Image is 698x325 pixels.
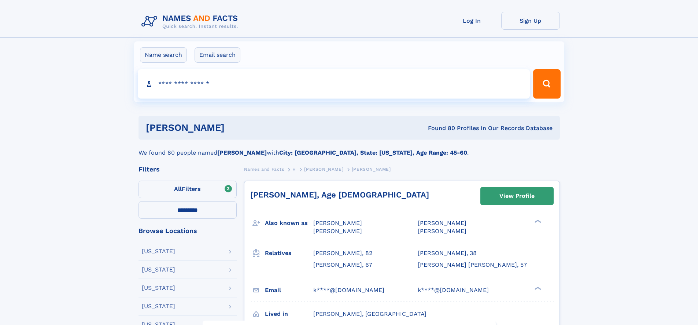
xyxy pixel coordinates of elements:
a: [PERSON_NAME], 82 [313,249,372,257]
label: Name search [140,47,187,63]
a: [PERSON_NAME], Age [DEMOGRAPHIC_DATA] [250,190,429,199]
div: View Profile [499,188,535,204]
h3: Lived in [265,308,313,320]
a: [PERSON_NAME] [PERSON_NAME], 57 [418,261,527,269]
a: [PERSON_NAME] [304,165,343,174]
span: [PERSON_NAME], [GEOGRAPHIC_DATA] [313,310,426,317]
span: [PERSON_NAME] [304,167,343,172]
div: We found 80 people named with . [139,140,560,157]
h1: [PERSON_NAME] [146,123,326,132]
div: ❯ [533,286,542,291]
h3: Email [265,284,313,296]
span: [PERSON_NAME] [418,228,466,234]
img: Logo Names and Facts [139,12,244,32]
span: [PERSON_NAME] [313,228,362,234]
span: All [174,185,182,192]
b: [PERSON_NAME] [217,149,267,156]
div: Browse Locations [139,228,237,234]
div: [US_STATE] [142,267,175,273]
div: Found 80 Profiles In Our Records Database [326,124,553,132]
div: [US_STATE] [142,285,175,291]
a: [PERSON_NAME], 38 [418,249,477,257]
a: H [292,165,296,174]
label: Email search [195,47,240,63]
span: H [292,167,296,172]
a: Sign Up [501,12,560,30]
a: [PERSON_NAME], 67 [313,261,372,269]
div: ❯ [533,219,542,224]
div: Filters [139,166,237,173]
h3: Relatives [265,247,313,259]
button: Search Button [533,69,560,99]
div: [US_STATE] [142,248,175,254]
label: Filters [139,181,237,198]
div: [US_STATE] [142,303,175,309]
input: search input [138,69,530,99]
span: [PERSON_NAME] [313,219,362,226]
span: [PERSON_NAME] [352,167,391,172]
h3: Also known as [265,217,313,229]
a: Log In [443,12,501,30]
span: [PERSON_NAME] [418,219,466,226]
a: Names and Facts [244,165,284,174]
a: View Profile [481,187,553,205]
b: City: [GEOGRAPHIC_DATA], State: [US_STATE], Age Range: 45-60 [279,149,467,156]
